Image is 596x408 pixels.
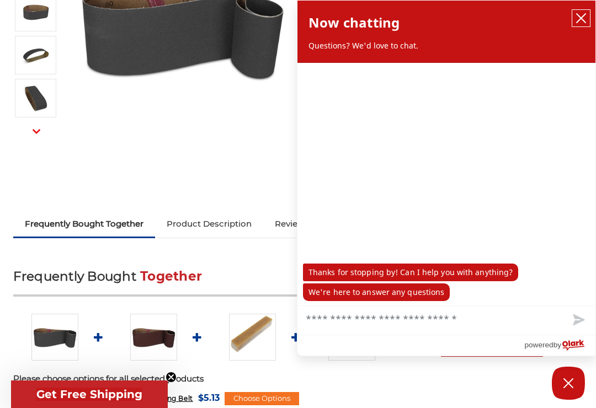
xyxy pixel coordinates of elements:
[23,120,50,143] button: Next
[22,84,50,112] img: 4" x 36" - Silicon Carbide Sanding Belt
[524,338,553,352] span: powered
[308,40,584,51] p: Questions? We'd love to chat.
[13,373,583,385] p: Please choose options for all selected products
[31,314,78,361] img: 4" x 36" Silicon Carbide File Belt
[303,283,450,301] p: We're here to answer any questions
[36,388,142,401] span: Get Free Shipping
[552,367,585,400] button: Close Chatbox
[263,212,321,236] a: Reviews
[166,372,177,383] button: Close teaser
[140,269,202,284] span: Together
[308,12,400,34] h2: Now chatting
[554,338,561,352] span: by
[303,264,518,281] p: Thanks for stopping by! Can I help you with anything?
[155,212,263,236] a: Product Description
[524,335,595,356] a: Powered by Olark
[22,41,50,69] img: 4" x 36" Sanding Belt SC
[560,306,595,335] button: Send message
[198,390,220,405] span: $5.13
[13,212,155,236] a: Frequently Bought Together
[297,63,595,305] div: chat
[572,10,590,26] button: close chatbox
[13,269,136,284] span: Frequently Bought
[11,380,168,408] div: Get Free ShippingClose teaser
[225,392,299,405] div: Choose Options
